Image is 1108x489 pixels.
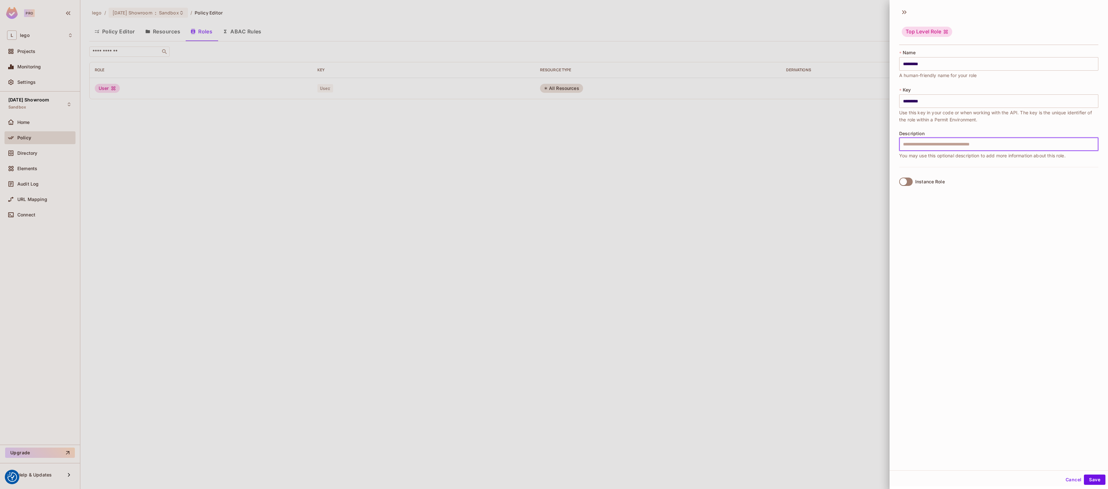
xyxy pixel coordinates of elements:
[7,472,17,482] button: Consent Preferences
[899,109,1098,123] span: Use this key in your code or when working with the API. The key is the unique identifier of the r...
[902,27,952,37] div: Top Level Role
[1063,475,1084,485] button: Cancel
[903,50,916,55] span: Name
[899,131,925,136] span: Description
[899,72,977,79] span: A human-friendly name for your role
[7,472,17,482] img: Revisit consent button
[915,179,945,184] div: Instance Role
[1084,475,1105,485] button: Save
[903,87,911,92] span: Key
[899,152,1066,159] span: You may use this optional description to add more information about this role.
